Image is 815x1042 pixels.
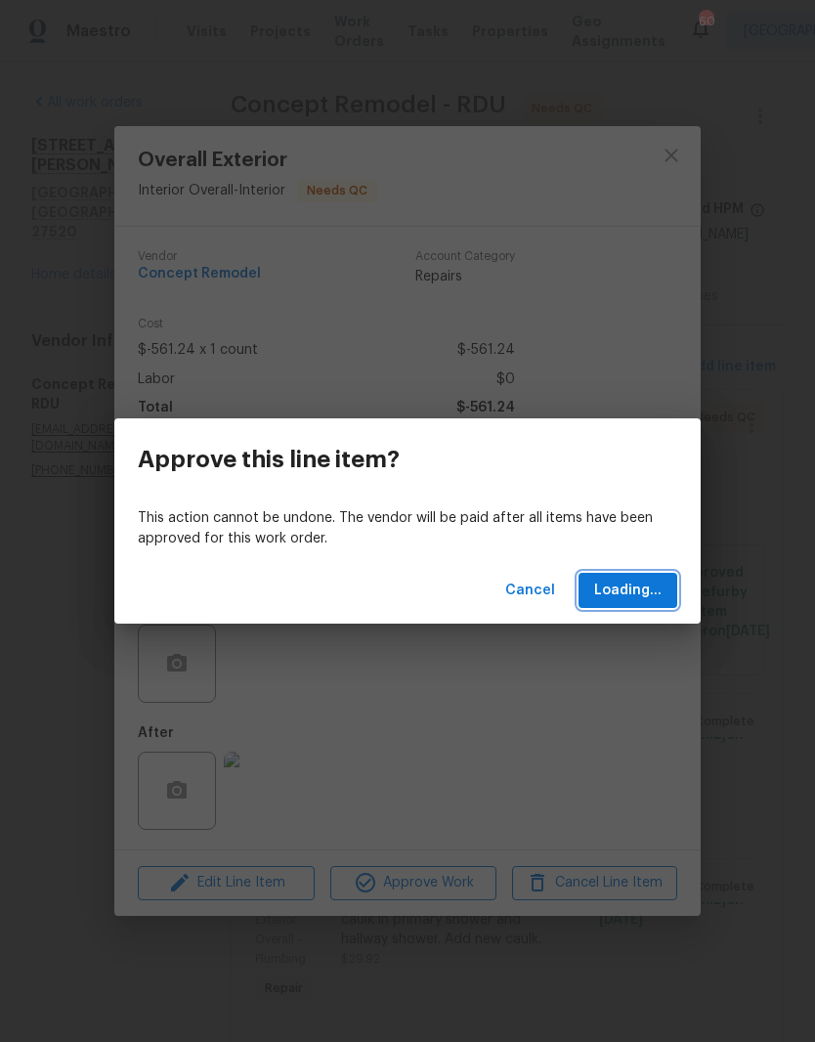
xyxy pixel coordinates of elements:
span: Cancel [505,579,555,603]
h3: Approve this line item? [138,446,400,473]
button: Loading... [579,573,677,609]
button: Cancel [497,573,563,609]
p: This action cannot be undone. The vendor will be paid after all items have been approved for this... [138,508,677,549]
span: Loading... [594,579,662,603]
